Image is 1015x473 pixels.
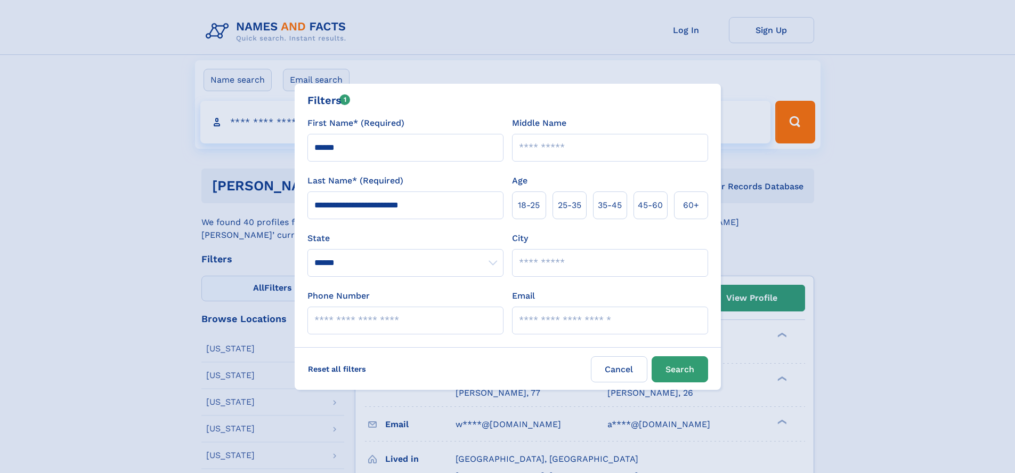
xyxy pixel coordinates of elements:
[301,356,373,382] label: Reset all filters
[683,199,699,212] span: 60+
[652,356,708,382] button: Search
[591,356,647,382] label: Cancel
[307,174,403,187] label: Last Name* (Required)
[512,232,528,245] label: City
[598,199,622,212] span: 35‑45
[558,199,581,212] span: 25‑35
[512,290,535,302] label: Email
[512,117,566,130] label: Middle Name
[307,290,370,302] label: Phone Number
[307,117,404,130] label: First Name* (Required)
[518,199,540,212] span: 18‑25
[307,92,351,108] div: Filters
[307,232,504,245] label: State
[638,199,663,212] span: 45‑60
[512,174,527,187] label: Age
